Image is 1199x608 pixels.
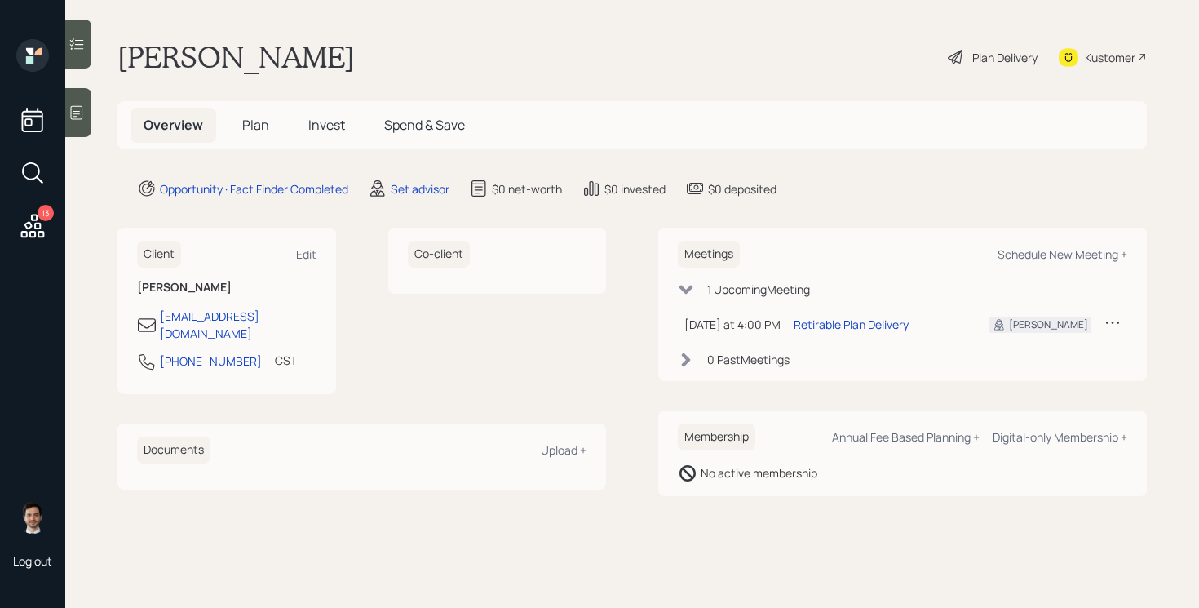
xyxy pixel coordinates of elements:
[993,429,1127,445] div: Digital-only Membership +
[972,49,1038,66] div: Plan Delivery
[391,180,449,197] div: Set advisor
[308,116,345,134] span: Invest
[707,281,810,298] div: 1 Upcoming Meeting
[701,464,817,482] div: No active membership
[242,116,269,134] span: Plan
[998,246,1127,262] div: Schedule New Meeting +
[708,180,776,197] div: $0 deposited
[604,180,666,197] div: $0 invested
[707,351,790,368] div: 0 Past Meeting s
[794,316,909,333] div: Retirable Plan Delivery
[492,180,562,197] div: $0 net-worth
[160,353,262,370] div: [PHONE_NUMBER]
[678,241,740,268] h6: Meetings
[384,116,465,134] span: Spend & Save
[160,180,348,197] div: Opportunity · Fact Finder Completed
[678,424,755,450] h6: Membership
[137,437,210,464] h6: Documents
[1085,49,1135,66] div: Kustomer
[160,308,316,342] div: [EMAIL_ADDRESS][DOMAIN_NAME]
[296,246,316,262] div: Edit
[117,39,355,75] h1: [PERSON_NAME]
[144,116,203,134] span: Overview
[1009,317,1088,332] div: [PERSON_NAME]
[16,501,49,534] img: jonah-coleman-headshot.png
[275,352,297,369] div: CST
[541,442,586,458] div: Upload +
[137,281,316,295] h6: [PERSON_NAME]
[408,241,470,268] h6: Co-client
[38,205,54,221] div: 13
[137,241,181,268] h6: Client
[13,553,52,569] div: Log out
[832,429,980,445] div: Annual Fee Based Planning +
[684,316,781,333] div: [DATE] at 4:00 PM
